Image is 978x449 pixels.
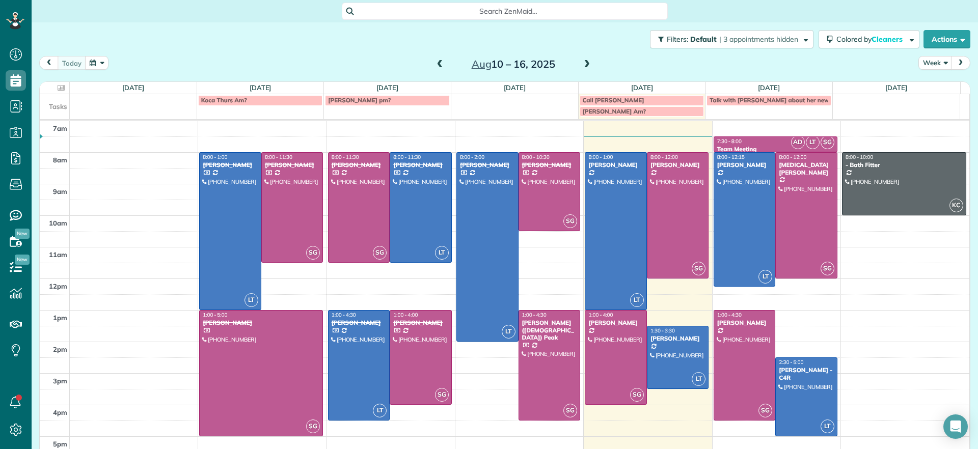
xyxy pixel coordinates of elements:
span: SG [821,135,834,149]
span: 1:00 - 4:00 [393,312,418,318]
div: [PERSON_NAME] [717,161,773,169]
span: 8:00 - 1:00 [203,154,227,160]
a: Filters: Default | 3 appointments hidden [645,30,813,48]
span: Aug [472,58,492,70]
div: [PERSON_NAME] - C4R [778,367,834,381]
h2: 10 – 16, 2025 [450,59,577,70]
span: 4pm [53,408,67,416]
div: [PERSON_NAME] [331,319,387,326]
div: [PERSON_NAME] [331,161,387,169]
button: prev [39,56,59,70]
span: Call [PERSON_NAME] [583,96,644,104]
div: [MEDICAL_DATA][PERSON_NAME] [778,161,834,176]
a: [DATE] [250,83,271,92]
span: SG [821,262,834,275]
span: 1:00 - 4:30 [717,312,742,318]
span: 5pm [53,440,67,448]
div: [PERSON_NAME] [650,161,706,169]
button: next [951,56,970,70]
span: 1pm [53,314,67,322]
span: 2pm [53,345,67,353]
span: SG [435,388,449,402]
span: 8:00 - 12:00 [650,154,678,160]
span: 11am [49,250,67,259]
button: today [58,56,86,70]
div: [PERSON_NAME] [264,161,320,169]
span: 1:00 - 4:30 [332,312,356,318]
div: [PERSON_NAME] [459,161,515,169]
span: LT [244,293,258,307]
span: 1:00 - 4:00 [588,312,613,318]
span: 1:00 - 5:00 [203,312,227,318]
span: LT [435,246,449,260]
span: Talk with [PERSON_NAME] about her new address [710,96,853,104]
span: 8am [53,156,67,164]
div: [PERSON_NAME] [393,161,449,169]
span: Filters: [667,35,688,44]
span: [PERSON_NAME] pm? [328,96,391,104]
div: [PERSON_NAME] [717,319,773,326]
span: SG [373,246,387,260]
span: 8:00 - 10:00 [846,154,873,160]
span: 8:00 - 2:00 [460,154,484,160]
span: SG [306,419,320,433]
button: Colored byCleaners [819,30,919,48]
span: SG [563,404,577,417]
span: LT [373,404,387,417]
span: KC [949,199,963,212]
span: 8:00 - 11:30 [393,154,421,160]
span: 7am [53,124,67,132]
span: Cleaners [872,35,904,44]
span: LT [502,325,515,339]
span: 1:30 - 3:30 [650,327,675,334]
span: 8:00 - 12:00 [779,154,806,160]
a: [DATE] [631,83,653,92]
span: 7:30 - 8:00 [717,138,742,145]
div: [PERSON_NAME] [650,335,706,342]
span: 8:00 - 11:30 [332,154,359,160]
span: New [15,229,30,239]
span: New [15,255,30,265]
div: Open Intercom Messenger [943,414,968,439]
span: AD [791,135,805,149]
span: 9am [53,187,67,195]
span: SG [758,404,772,417]
div: - Bath Fitter [845,161,963,169]
a: [DATE] [376,83,398,92]
span: 8:00 - 11:30 [265,154,292,160]
div: [PERSON_NAME] ([DEMOGRAPHIC_DATA]) Peak [522,319,578,341]
div: [PERSON_NAME] [588,319,644,326]
span: LT [821,419,834,433]
span: 8:00 - 10:30 [522,154,550,160]
a: [DATE] [122,83,144,92]
div: [PERSON_NAME] [393,319,449,326]
span: SG [563,214,577,228]
span: SG [306,246,320,260]
a: [DATE] [885,83,907,92]
span: LT [806,135,820,149]
span: 10am [49,219,67,227]
span: [PERSON_NAME] Am? [583,107,646,115]
span: Colored by [836,35,906,44]
div: [PERSON_NAME] [588,161,644,169]
span: LT [758,270,772,284]
div: [PERSON_NAME] [202,319,320,326]
span: 2:30 - 5:00 [779,359,803,366]
div: [PERSON_NAME] [522,161,578,169]
span: LT [692,372,705,386]
span: 1:00 - 4:30 [522,312,547,318]
span: | 3 appointments hidden [719,35,798,44]
span: SG [630,388,644,402]
span: Koca Thurs Am? [201,96,247,104]
span: LT [630,293,644,307]
button: Week [918,56,952,70]
span: 3pm [53,377,67,385]
a: [DATE] [504,83,526,92]
div: Team Meeting [717,146,834,153]
a: [DATE] [758,83,780,92]
div: [PERSON_NAME] [202,161,258,169]
span: 12pm [49,282,67,290]
span: 8:00 - 12:15 [717,154,745,160]
button: Filters: Default | 3 appointments hidden [650,30,813,48]
span: SG [692,262,705,275]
